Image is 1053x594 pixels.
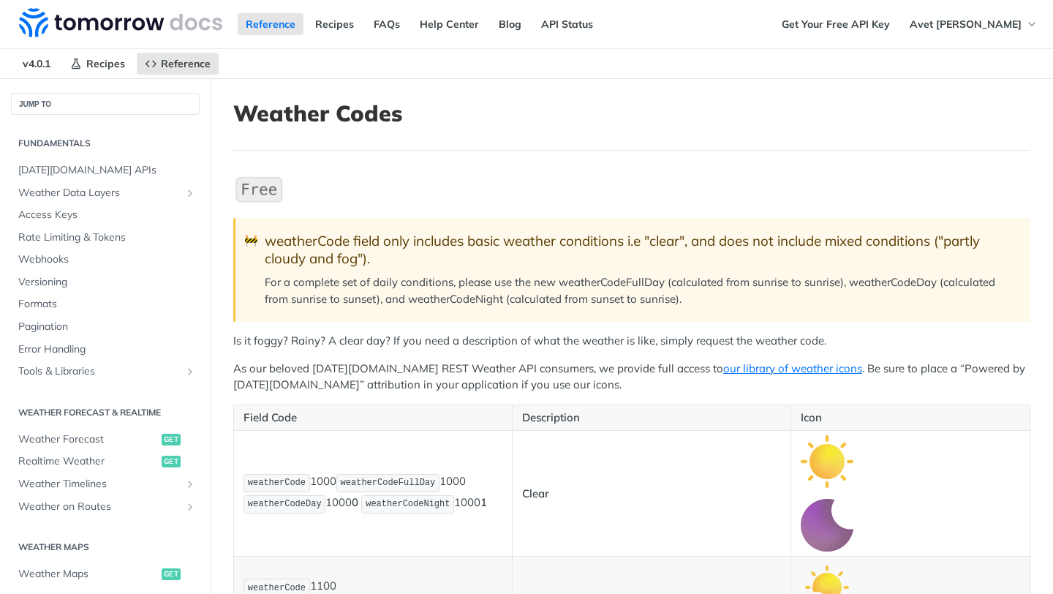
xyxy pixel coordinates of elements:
[11,293,200,315] a: Formats
[265,274,1016,307] p: For a complete set of daily conditions, please use the new weatherCodeFullDay (calculated from su...
[11,159,200,181] a: [DATE][DOMAIN_NAME] APIs
[11,473,200,495] a: Weather TimelinesShow subpages for Weather Timelines
[774,13,898,35] a: Get Your Free API Key
[11,204,200,226] a: Access Keys
[307,13,362,35] a: Recipes
[801,435,853,488] img: clear_day
[233,100,1030,127] h1: Weather Codes
[11,361,200,383] a: Tools & LibrariesShow subpages for Tools & Libraries
[18,500,181,514] span: Weather on Routes
[11,496,200,518] a: Weather on RoutesShow subpages for Weather on Routes
[18,432,158,447] span: Weather Forecast
[244,474,310,492] code: weatherCode
[19,8,222,37] img: Tomorrow.io Weather API Docs
[801,517,853,531] span: Expand image
[62,53,133,75] a: Recipes
[11,316,200,338] a: Pagination
[18,342,196,357] span: Error Handling
[902,13,1046,35] button: Avet [PERSON_NAME]
[801,410,1020,426] p: Icon
[18,297,196,312] span: Formats
[11,541,200,554] h2: Weather Maps
[11,227,200,249] a: Rate Limiting & Tokens
[162,456,181,467] span: get
[244,233,258,249] span: 🚧
[18,364,181,379] span: Tools & Libraries
[184,478,196,490] button: Show subpages for Weather Timelines
[11,406,200,419] h2: Weather Forecast & realtime
[491,13,529,35] a: Blog
[352,495,358,509] strong: 0
[265,233,1016,267] div: weatherCode field only includes basic weather conditions i.e "clear", and does not include mixed ...
[18,163,196,178] span: [DATE][DOMAIN_NAME] APIs
[244,473,502,515] p: 1000 1000 1000 1000
[366,13,408,35] a: FAQs
[184,366,196,377] button: Show subpages for Tools & Libraries
[480,495,487,509] strong: 1
[244,495,325,514] code: weatherCodeDay
[18,252,196,267] span: Webhooks
[910,18,1022,31] span: Avet [PERSON_NAME]
[161,57,211,70] span: Reference
[18,208,196,222] span: Access Keys
[11,249,200,271] a: Webhooks
[533,13,601,35] a: API Status
[162,568,181,580] span: get
[11,137,200,150] h2: Fundamentals
[233,333,1030,350] p: Is it foggy? Rainy? A clear day? If you need a description of what the weather is like, simply re...
[238,13,303,35] a: Reference
[18,567,158,582] span: Weather Maps
[11,339,200,361] a: Error Handling
[15,53,58,75] span: v4.0.1
[522,486,549,500] strong: Clear
[184,501,196,513] button: Show subpages for Weather on Routes
[723,361,862,375] a: our library of weather icons
[801,579,853,593] span: Expand image
[244,410,502,426] p: Field Code
[18,186,181,200] span: Weather Data Layers
[412,13,487,35] a: Help Center
[11,429,200,451] a: Weather Forecastget
[336,474,439,492] code: weatherCodeFullDay
[522,410,781,426] p: Description
[361,495,454,514] code: weatherCodeNight
[86,57,125,70] span: Recipes
[18,230,196,245] span: Rate Limiting & Tokens
[18,454,158,469] span: Realtime Weather
[11,271,200,293] a: Versioning
[11,563,200,585] a: Weather Mapsget
[18,275,196,290] span: Versioning
[18,320,196,334] span: Pagination
[801,499,853,552] img: clear_night
[11,451,200,473] a: Realtime Weatherget
[18,477,181,492] span: Weather Timelines
[11,182,200,204] a: Weather Data LayersShow subpages for Weather Data Layers
[233,361,1030,394] p: As our beloved [DATE][DOMAIN_NAME] REST Weather API consumers, we provide full access to . Be sur...
[162,434,181,446] span: get
[137,53,219,75] a: Reference
[11,93,200,115] button: JUMP TO
[801,454,853,467] span: Expand image
[184,187,196,199] button: Show subpages for Weather Data Layers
